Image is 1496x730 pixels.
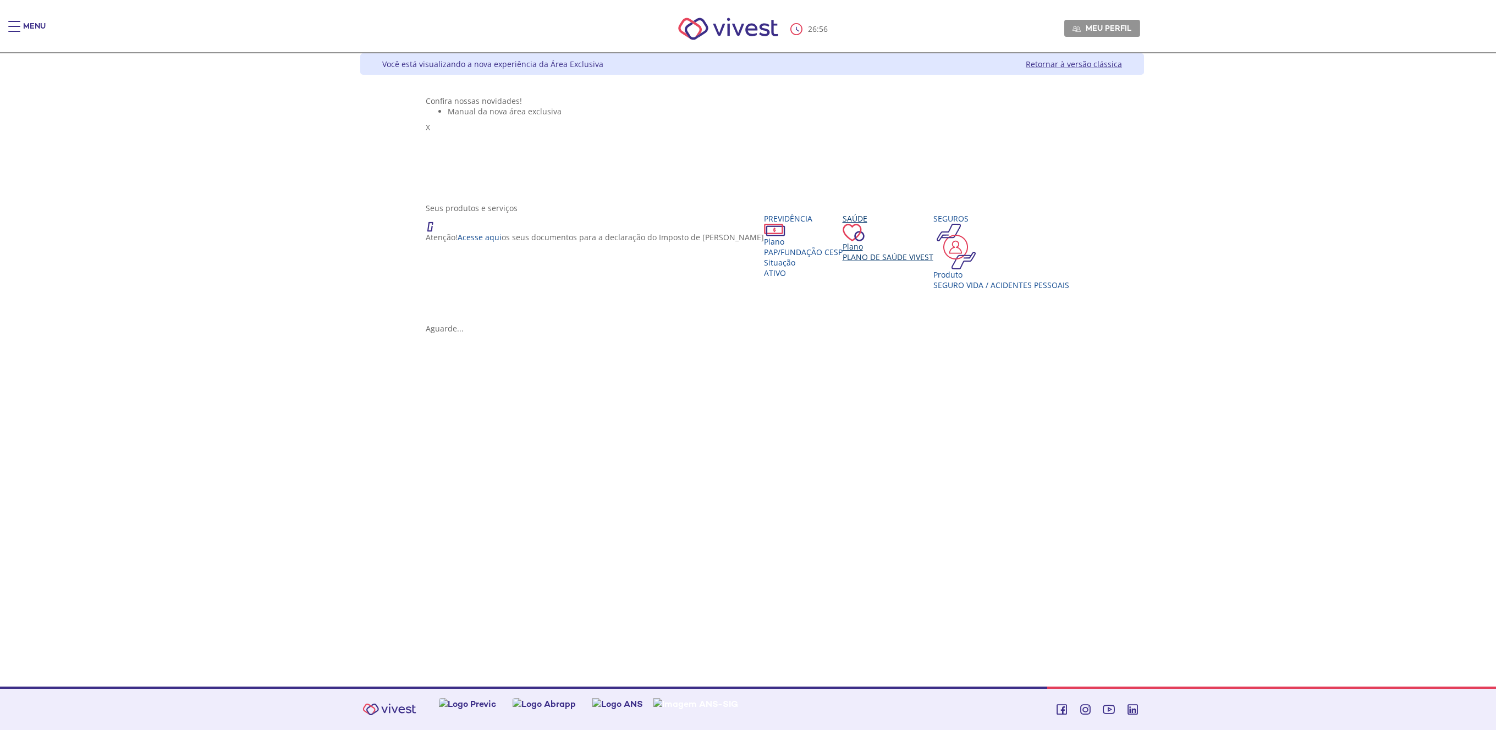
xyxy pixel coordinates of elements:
a: Saúde PlanoPlano de Saúde VIVEST [843,213,933,262]
div: Vivest [352,53,1144,687]
img: ico_seguros.png [933,224,979,269]
div: Plano [843,241,933,252]
a: Acesse aqui [458,232,502,242]
span: Manual da nova área exclusiva [448,106,562,117]
section: <span lang="pt-BR" dir="ltr">Visualizador do Conteúdo da Web</span> 1 [426,96,1079,192]
div: Plano [764,236,843,247]
div: Aguarde... [426,323,1079,334]
img: Logo Previc [439,698,496,710]
img: Logo Abrapp [513,698,576,710]
span: Meu perfil [1086,23,1131,33]
div: Você está visualizando a nova experiência da Área Exclusiva [382,59,603,69]
div: Saúde [843,213,933,224]
div: Seguros [933,213,1069,224]
div: Seus produtos e serviços [426,203,1079,213]
section: <span lang="en" dir="ltr">IFrameProdutos</span> [426,345,1079,545]
img: Logo ANS [592,698,643,710]
div: Produto [933,269,1069,280]
div: Situação [764,257,843,268]
a: Previdência PlanoPAP/Fundação CESP SituaçãoAtivo [764,213,843,278]
img: ico_atencao.png [426,213,444,232]
div: : [790,23,830,35]
span: X [426,122,430,132]
img: Meu perfil [1072,25,1081,33]
span: Ativo [764,268,786,278]
section: <span lang="en" dir="ltr">ProdutosCard</span> [426,203,1079,334]
a: Seguros Produto Seguro Vida / Acidentes Pessoais [933,213,1069,290]
div: Confira nossas novidades! [426,96,1079,106]
span: 26 [808,24,817,34]
div: Previdência [764,213,843,224]
div: Seguro Vida / Acidentes Pessoais [933,280,1069,290]
img: Vivest [666,5,791,52]
img: Imagem ANS-SIG [653,698,738,710]
span: PAP/Fundação CESP [764,247,843,257]
a: Meu perfil [1064,20,1140,36]
span: 56 [819,24,828,34]
img: Vivest [356,697,422,722]
iframe: Iframe [426,345,1079,543]
p: Atenção! os seus documentos para a declaração do Imposto de [PERSON_NAME] [426,232,764,242]
a: Retornar à versão clássica [1026,59,1122,69]
div: Menu [23,21,46,43]
img: ico_dinheiro.png [764,224,785,236]
span: Plano de Saúde VIVEST [843,252,933,262]
img: ico_coracao.png [843,224,865,241]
